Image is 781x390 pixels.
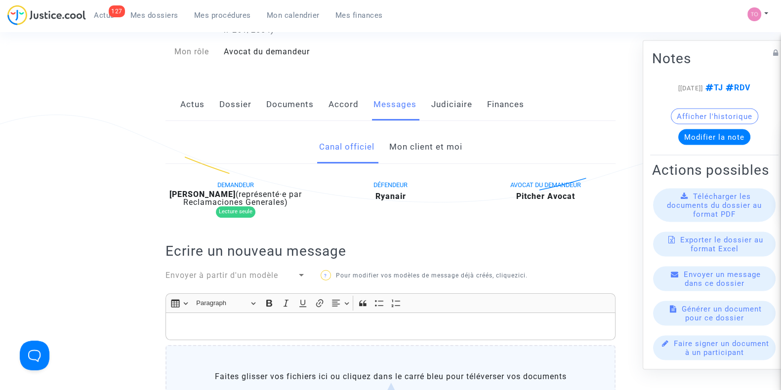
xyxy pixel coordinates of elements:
[518,272,526,279] a: ici
[329,88,359,121] a: Accord
[7,5,86,25] img: jc-logo.svg
[196,297,247,309] span: Paragraph
[667,192,762,219] span: Télécharger les documents du dossier au format PDF
[324,273,327,278] span: ?
[165,242,616,260] h2: Ecrire un nouveau message
[192,296,260,311] button: Paragraph
[109,5,125,17] div: 127
[123,8,186,23] a: Mes dossiers
[216,46,391,58] div: Avocat du demandeur
[723,83,750,92] span: RDV
[375,192,406,201] b: Ryanair
[335,11,383,20] span: Mes finances
[389,131,462,163] a: Mon client et moi
[266,88,314,121] a: Documents
[165,312,616,340] div: Rich Text Editor, main
[130,11,178,20] span: Mes dossiers
[684,270,761,288] span: Envoyer un message dans ce dossier
[678,129,750,145] button: Modifier la note
[183,190,302,207] span: (représenté·e par Reclamaciones Generales)
[678,84,703,92] span: [[DATE]]
[319,131,374,163] a: Canal officiel
[373,181,408,189] span: DÉFENDEUR
[217,181,254,189] span: DEMANDEUR
[373,88,416,121] a: Messages
[671,109,758,124] button: Afficher l'historique
[194,11,251,20] span: Mes procédures
[86,8,123,23] a: 127Actus
[652,50,777,67] h2: Notes
[328,8,391,23] a: Mes finances
[94,11,115,20] span: Actus
[219,88,251,121] a: Dossier
[259,8,328,23] a: Mon calendrier
[165,271,278,280] span: Envoyer à partir d'un modèle
[652,161,777,179] h2: Actions possibles
[165,293,616,312] div: Editor toolbar
[180,88,205,121] a: Actus
[186,8,259,23] a: Mes procédures
[516,192,575,201] b: Pitcher Avocat
[431,88,472,121] a: Judiciaire
[20,341,49,370] iframe: Help Scout Beacon - Open
[169,190,236,199] b: [PERSON_NAME]
[674,339,769,357] span: Faire signer un document à un participant
[682,305,762,322] span: Générer un document pour ce dossier
[510,181,581,189] span: AVOCAT DU DEMANDEUR
[487,88,524,121] a: Finances
[158,46,216,58] div: Mon rôle
[680,235,763,253] span: Exporter le dossier au format Excel
[703,83,723,92] span: TJ
[267,11,320,20] span: Mon calendrier
[321,270,538,282] p: Pour modifier vos modèles de message déjà créés, cliquez .
[216,206,255,218] div: Lecture seule
[747,7,761,21] img: fe1f3729a2b880d5091b466bdc4f5af5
